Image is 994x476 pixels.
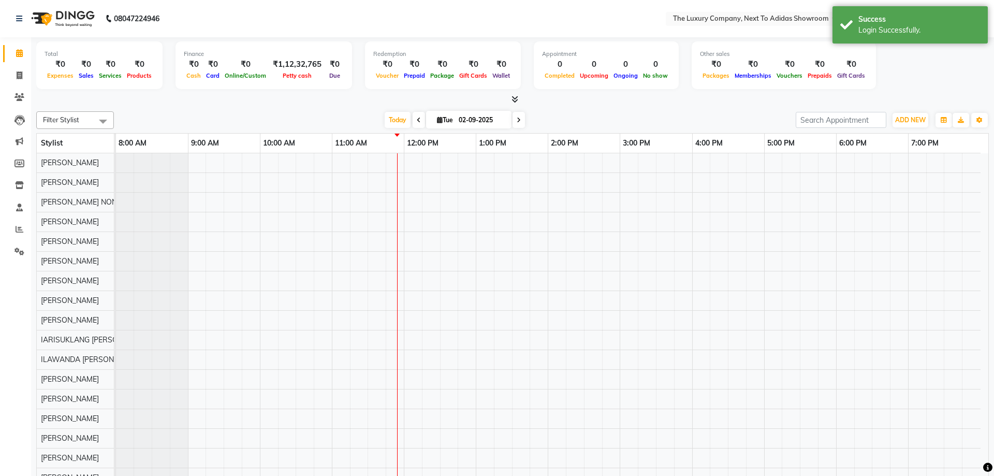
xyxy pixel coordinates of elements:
span: [PERSON_NAME] [41,217,99,226]
div: ₹0 [835,59,868,70]
div: ₹0 [124,59,154,70]
div: Success [858,14,980,25]
div: ₹0 [700,59,732,70]
span: Tue [434,116,456,124]
input: Search Appointment [796,112,886,128]
div: ₹0 [805,59,835,70]
a: 5:00 PM [765,136,797,151]
div: ₹0 [96,59,124,70]
div: Other sales [700,50,868,59]
span: Memberships [732,72,774,79]
button: ADD NEW [893,113,928,127]
span: Online/Custom [222,72,269,79]
span: ADD NEW [895,116,926,124]
span: Today [385,112,411,128]
div: 0 [542,59,577,70]
input: 2025-09-02 [456,112,507,128]
div: ₹0 [401,59,428,70]
a: 9:00 AM [188,136,222,151]
div: ₹0 [774,59,805,70]
img: logo [26,4,97,33]
div: ₹0 [203,59,222,70]
span: [PERSON_NAME] NONGRUM [41,197,139,207]
a: 7:00 PM [909,136,941,151]
span: [PERSON_NAME] [41,276,99,285]
a: 1:00 PM [476,136,509,151]
span: ILAWANDA [PERSON_NAME] [41,355,140,364]
span: Wallet [490,72,513,79]
div: ₹0 [732,59,774,70]
div: Redemption [373,50,513,59]
span: Card [203,72,222,79]
span: [PERSON_NAME] [41,414,99,423]
div: ₹0 [490,59,513,70]
span: Due [327,72,343,79]
a: 8:00 AM [116,136,149,151]
span: Services [96,72,124,79]
span: [PERSON_NAME] [41,158,99,167]
span: Completed [542,72,577,79]
span: [PERSON_NAME] [41,296,99,305]
span: [PERSON_NAME] [41,453,99,463]
span: [PERSON_NAME] [41,394,99,403]
a: 4:00 PM [693,136,725,151]
span: Products [124,72,154,79]
span: [PERSON_NAME] [41,237,99,246]
div: ₹0 [222,59,269,70]
div: ₹0 [184,59,203,70]
a: 6:00 PM [837,136,869,151]
span: Expenses [45,72,76,79]
span: Cash [184,72,203,79]
div: 0 [640,59,670,70]
div: Appointment [542,50,670,59]
span: Packages [700,72,732,79]
div: ₹0 [326,59,344,70]
a: 12:00 PM [404,136,441,151]
div: ₹1,12,32,765 [269,59,326,70]
span: Petty cash [280,72,314,79]
span: Upcoming [577,72,611,79]
div: ₹0 [76,59,96,70]
span: Gift Cards [457,72,490,79]
span: Package [428,72,457,79]
span: Prepaids [805,72,835,79]
div: Login Successfully. [858,25,980,36]
span: Stylist [41,138,63,148]
a: 3:00 PM [620,136,653,151]
span: Gift Cards [835,72,868,79]
span: [PERSON_NAME] [41,434,99,443]
span: Voucher [373,72,401,79]
span: Filter Stylist [43,116,79,124]
div: Total [45,50,154,59]
div: ₹0 [373,59,401,70]
a: 2:00 PM [548,136,581,151]
span: [PERSON_NAME] [41,178,99,187]
span: IARISUKLANG [PERSON_NAME] SAWIAN [41,335,182,344]
div: Finance [184,50,344,59]
span: [PERSON_NAME] [41,256,99,266]
span: Ongoing [611,72,640,79]
span: Sales [76,72,96,79]
span: Vouchers [774,72,805,79]
span: Prepaid [401,72,428,79]
div: ₹0 [457,59,490,70]
div: 0 [611,59,640,70]
span: [PERSON_NAME] [41,374,99,384]
span: No show [640,72,670,79]
b: 08047224946 [114,4,159,33]
div: ₹0 [45,59,76,70]
div: ₹0 [428,59,457,70]
div: 0 [577,59,611,70]
a: 10:00 AM [260,136,298,151]
span: [PERSON_NAME] [41,315,99,325]
a: 11:00 AM [332,136,370,151]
